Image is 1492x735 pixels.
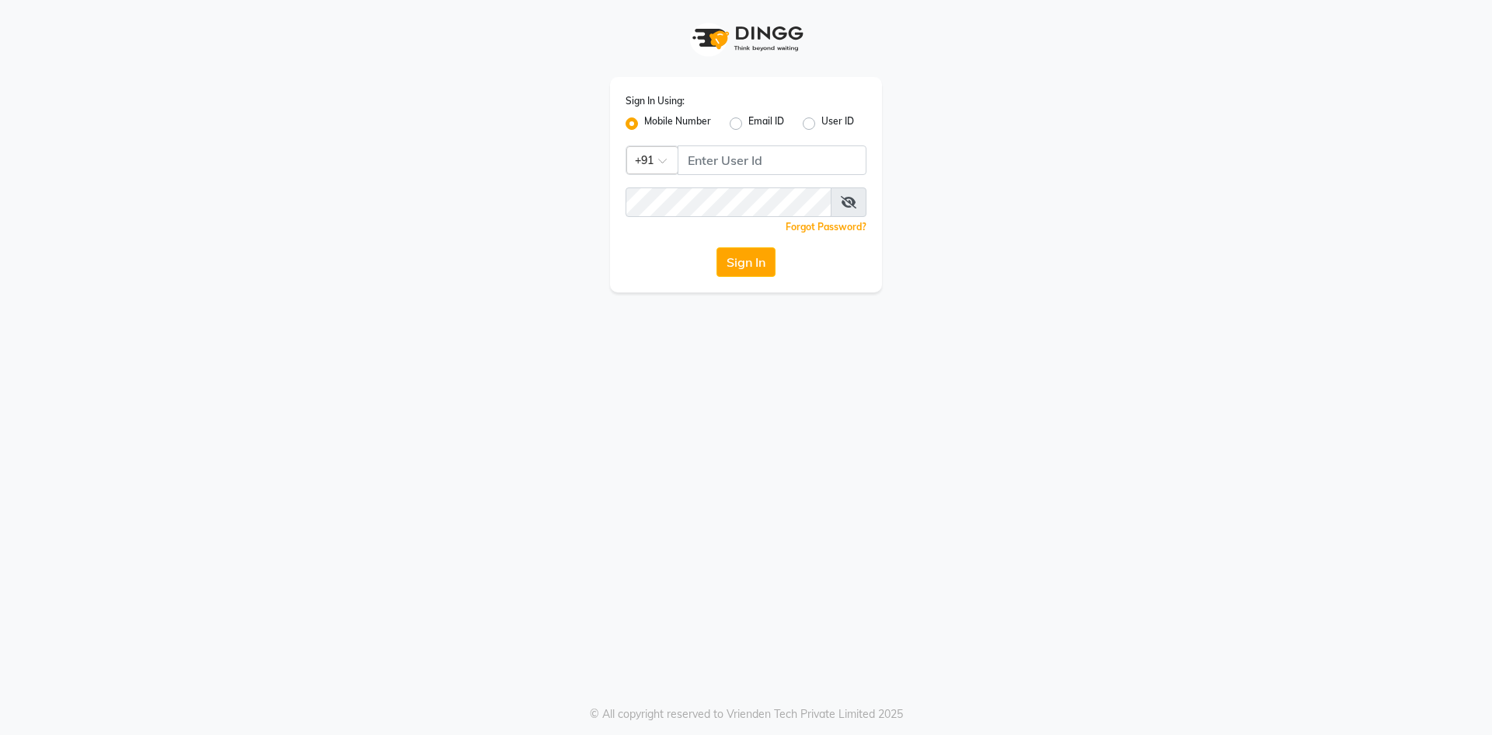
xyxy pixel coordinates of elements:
label: Mobile Number [644,114,711,133]
img: logo1.svg [684,16,808,61]
label: Sign In Using: [626,94,685,108]
input: Username [678,145,866,175]
input: Username [626,187,831,217]
a: Forgot Password? [786,221,866,233]
button: Sign In [716,247,776,277]
label: Email ID [748,114,784,133]
label: User ID [821,114,854,133]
